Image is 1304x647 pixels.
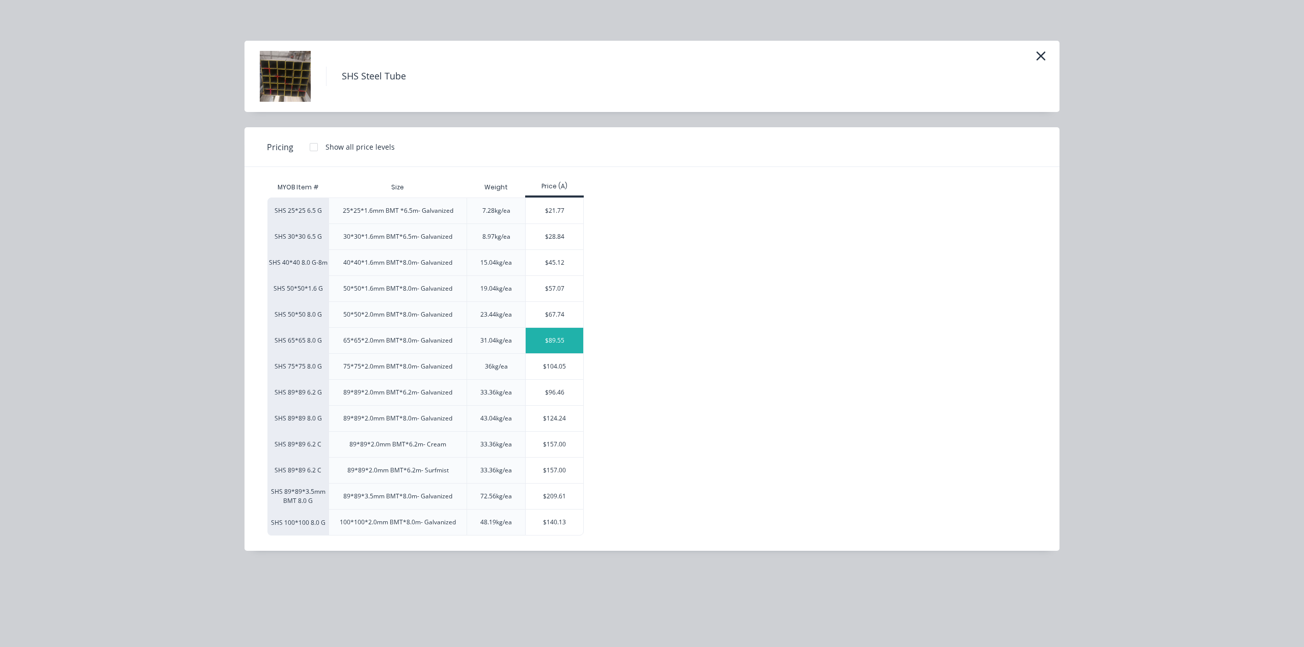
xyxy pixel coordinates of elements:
div: $157.00 [526,432,583,457]
div: 65*65*2.0mm BMT*8.0m- Galvanized [343,336,452,345]
div: Weight [476,175,516,200]
div: SHS 100*100 8.0 G [267,509,329,536]
div: 7.28kg/ea [482,206,510,215]
div: $89.55 [526,328,583,353]
div: 33.36kg/ea [480,388,512,397]
div: 43.04kg/ea [480,414,512,423]
div: Show all price levels [325,142,395,152]
div: SHS 89*89 6.2 G [267,379,329,405]
div: SHS 25*25 6.5 G [267,198,329,223]
div: $96.46 [526,380,583,405]
div: MYOB Item # [267,177,329,198]
img: SHS Steel Tube [260,51,311,102]
div: Size [383,175,412,200]
div: SHS 50*50 8.0 G [267,301,329,327]
div: 33.36kg/ea [480,440,512,449]
div: $104.05 [526,354,583,379]
div: $28.84 [526,224,583,249]
div: Price (A) [525,182,584,191]
div: 8.97kg/ea [482,232,510,241]
div: 75*75*2.0mm BMT*8.0m- Galvanized [343,362,452,371]
div: 89*89*2.0mm BMT*6.2m- Galvanized [343,388,452,397]
div: SHS 40*40 8.0 G-8m [267,249,329,275]
div: 100*100*2.0mm BMT*8.0m- Galvanized [340,518,456,527]
div: $140.13 [526,510,583,535]
div: $157.00 [526,458,583,483]
div: 72.56kg/ea [480,492,512,501]
h4: SHS Steel Tube [326,67,421,86]
div: SHS 89*89 8.0 G [267,405,329,431]
div: SHS 65*65 8.0 G [267,327,329,353]
div: 48.19kg/ea [480,518,512,527]
div: 50*50*1.6mm BMT*8.0m- Galvanized [343,284,452,293]
div: 40*40*1.6mm BMT*8.0m- Galvanized [343,258,452,267]
div: 19.04kg/ea [480,284,512,293]
div: 89*89*2.0mm BMT*8.0m- Galvanized [343,414,452,423]
div: 89*89*2.0mm BMT*6.2m- Surfmist [347,466,449,475]
div: SHS 89*89 6.2 C [267,457,329,483]
div: 33.36kg/ea [480,466,512,475]
div: 15.04kg/ea [480,258,512,267]
div: 89*89*3.5mm BMT*8.0m- Galvanized [343,492,452,501]
div: $45.12 [526,250,583,275]
div: $21.77 [526,198,583,223]
div: 89*89*2.0mm BMT*6.2m- Cream [349,440,446,449]
div: $57.07 [526,276,583,301]
span: Pricing [267,141,293,153]
div: SHS 89*89 6.2 C [267,431,329,457]
div: SHS 50*50*1.6 G [267,275,329,301]
div: $209.61 [526,484,583,509]
div: 36kg/ea [485,362,508,371]
div: 23.44kg/ea [480,310,512,319]
div: 50*50*2.0mm BMT*8.0m- Galvanized [343,310,452,319]
div: SHS 30*30 6.5 G [267,223,329,249]
div: SHS 75*75 8.0 G [267,353,329,379]
div: 31.04kg/ea [480,336,512,345]
div: 25*25*1.6mm BMT *6.5m- Galvanized [343,206,453,215]
div: 30*30*1.6mm BMT*6.5m- Galvanized [343,232,452,241]
div: $124.24 [526,406,583,431]
div: SHS 89*89*3.5mm BMT 8.0 G [267,483,329,509]
div: $67.74 [526,302,583,327]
